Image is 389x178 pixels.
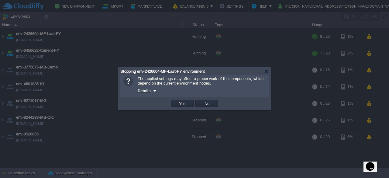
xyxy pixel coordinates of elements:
button: Yes [177,101,188,106]
span: Details [138,89,151,93]
button: No [203,101,211,106]
iframe: chat widget [363,154,383,172]
span: The applied settings may affect a proper work of the components, which depend on the current envi... [138,76,263,86]
span: Stopping env-2426604-MF-Last-FY environment [120,69,205,74]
